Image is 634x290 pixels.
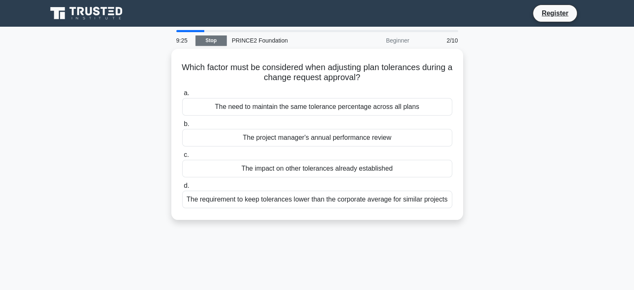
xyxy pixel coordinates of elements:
[182,191,452,208] div: The requirement to keep tolerances lower than the corporate average for similar projects
[195,35,227,46] a: Stop
[184,120,189,127] span: b.
[182,129,452,146] div: The project manager's annual performance review
[227,32,341,49] div: PRINCE2 Foundation
[182,160,452,177] div: The impact on other tolerances already established
[341,32,414,49] div: Beginner
[181,62,453,83] h5: Which factor must be considered when adjusting plan tolerances during a change request approval?
[182,98,452,116] div: The need to maintain the same tolerance percentage across all plans
[184,151,189,158] span: c.
[536,8,573,18] a: Register
[184,182,189,189] span: d.
[414,32,463,49] div: 2/10
[171,32,195,49] div: 9:25
[184,89,189,96] span: a.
